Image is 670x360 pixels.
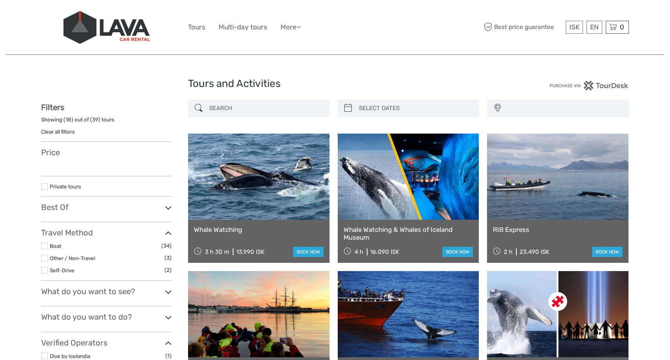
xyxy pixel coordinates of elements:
span: ISK [569,23,579,31]
label: 18 [65,116,71,123]
span: (3) [165,253,172,262]
h3: Travel Method [41,228,172,237]
span: 0 [619,23,625,31]
a: Whale Watching & Whales of Iceland Museum [344,226,473,242]
a: Tours [188,22,205,33]
a: Whale Watching [194,226,324,233]
div: 23.490 ISK [520,248,549,255]
div: Showing ( ) out of ( ) tours [41,116,172,128]
span: 2 h [504,248,512,255]
h3: What do you want to see? [41,287,172,296]
span: 4 h [355,248,363,255]
div: 16.090 ISK [370,248,399,255]
span: Best price guarantee [482,21,564,34]
input: SEARCH [206,101,326,115]
a: Dive by Icelandia [50,353,90,359]
a: Other / Non-Travel [50,255,95,261]
h1: Tours and Activities [188,78,482,90]
label: 39 [92,116,98,123]
span: 3 h 30 m [205,248,229,255]
a: Self-Drive [50,267,74,273]
span: (2) [165,266,172,275]
h3: What do you want to do? [41,312,172,322]
img: 523-13fdf7b0-e410-4b32-8dc9-7907fc8d33f7_logo_big.jpg [63,11,150,44]
img: PurchaseViaTourDesk.png [549,81,629,90]
strong: Filters [41,103,64,112]
h3: Price [41,148,172,157]
a: book now [442,247,473,257]
input: SELECT DATES [356,101,475,115]
a: book now [293,247,324,257]
a: More [281,22,301,33]
span: (34) [161,241,172,250]
a: Private tours [50,183,81,190]
h3: Best Of [41,203,172,212]
a: Clear all filters [41,128,75,135]
a: Multi-day tours [219,22,267,33]
h3: Verified Operators [41,338,172,347]
a: Boat [50,243,61,249]
div: 13.990 ISK [236,248,264,255]
a: book now [592,247,623,257]
a: RIB Express [493,226,623,233]
div: EN [587,21,602,34]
